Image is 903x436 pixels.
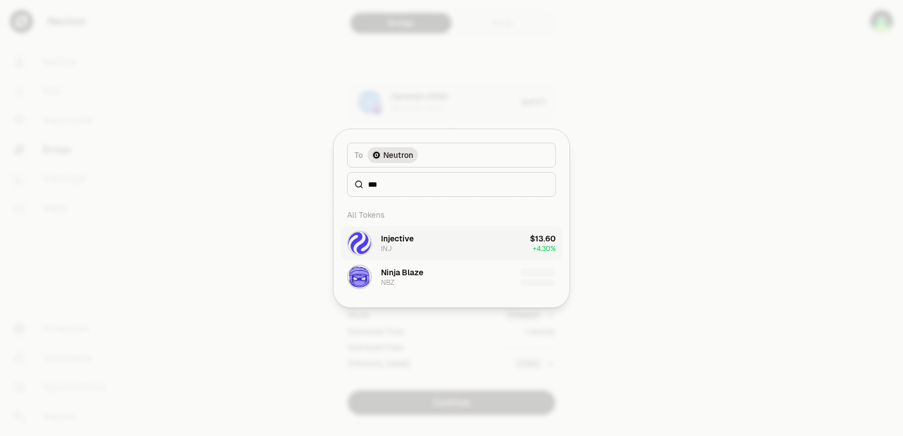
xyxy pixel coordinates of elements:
img: INJ Logo [348,232,371,254]
div: All Tokens [340,204,563,226]
div: $13.60 [530,233,556,244]
span: To [354,149,363,161]
button: NBZ LogoNinja BlazeNBZ [340,260,563,294]
div: Injective [381,233,414,244]
img: NBZ Logo [348,266,371,288]
div: INJ [381,244,392,253]
img: Neutron Logo [373,152,380,158]
div: NBZ [381,278,394,287]
span: Neutron [383,149,413,161]
button: INJ LogoInjectiveINJ$13.60+4.30% [340,226,563,260]
button: ToNeutron LogoNeutron [347,143,556,168]
div: Ninja Blaze [381,267,423,278]
span: + 4.30% [533,244,556,253]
